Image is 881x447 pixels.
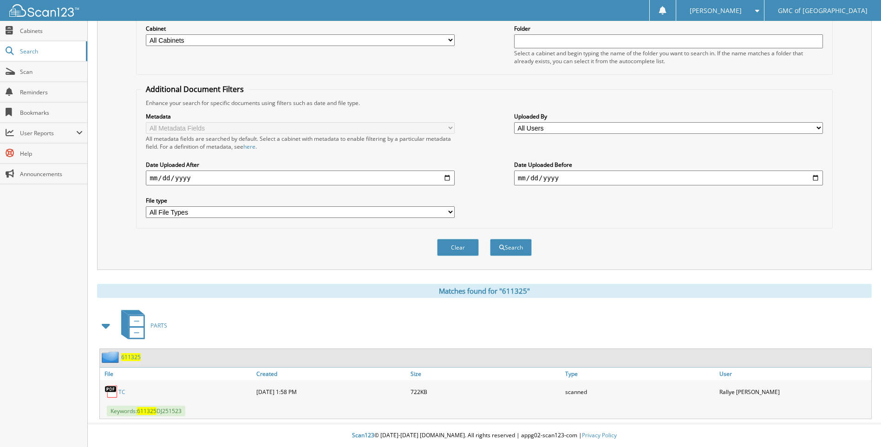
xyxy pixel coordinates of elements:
span: Scan123 [352,431,374,439]
legend: Additional Document Filters [141,84,248,94]
span: Scan [20,68,83,76]
label: Folder [514,25,823,33]
button: Clear [437,239,479,256]
span: PARTS [150,322,167,329]
span: [PERSON_NAME] [690,8,742,13]
span: Keywords: DJ251523 [107,406,185,416]
span: Reminders [20,88,83,96]
div: [DATE] 1:58 PM [254,382,408,401]
input: end [514,171,823,185]
div: scanned [563,382,717,401]
div: Rallye [PERSON_NAME] [717,382,871,401]
label: Cabinet [146,25,455,33]
label: Date Uploaded Before [514,161,823,169]
span: Bookmarks [20,109,83,117]
label: Uploaded By [514,112,823,120]
div: Enhance your search for specific documents using filters such as date and file type. [141,99,827,107]
a: PARTS [116,307,167,344]
a: User [717,368,871,380]
label: File type [146,197,455,204]
span: Announcements [20,170,83,178]
div: © [DATE]-[DATE] [DOMAIN_NAME]. All rights reserved | appg02-scan123-com | [88,424,881,447]
a: Created [254,368,408,380]
label: Date Uploaded After [146,161,455,169]
iframe: Chat Widget [835,402,881,447]
img: PDF.png [104,385,118,399]
img: folder2.png [102,351,121,363]
span: Cabinets [20,27,83,35]
span: GMC of [GEOGRAPHIC_DATA] [778,8,868,13]
span: Help [20,150,83,158]
div: Matches found for "611325" [97,284,872,298]
div: 722KB [408,382,562,401]
a: TC [118,388,125,396]
label: Metadata [146,112,455,120]
a: Type [563,368,717,380]
img: scan123-logo-white.svg [9,4,79,17]
span: 611325 [137,407,157,415]
span: User Reports [20,129,76,137]
a: 611325 [121,353,141,361]
div: Select a cabinet and begin typing the name of the folder you want to search in. If the name match... [514,49,823,65]
a: Privacy Policy [582,431,617,439]
a: here [243,143,255,151]
a: File [100,368,254,380]
div: All metadata fields are searched by default. Select a cabinet with metadata to enable filtering b... [146,135,455,151]
button: Search [490,239,532,256]
span: Search [20,47,81,55]
input: start [146,171,455,185]
a: Size [408,368,562,380]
